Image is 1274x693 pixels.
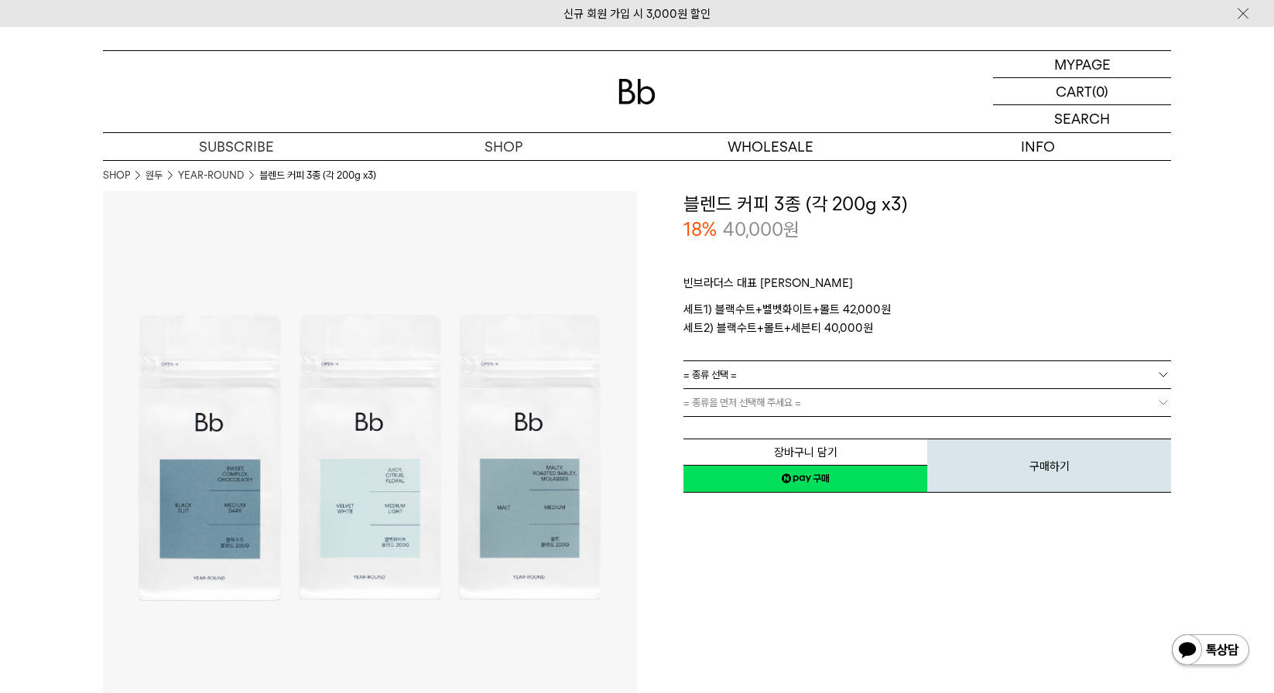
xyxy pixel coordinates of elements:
p: 빈브라더스 대표 [PERSON_NAME] [683,274,1171,300]
a: MYPAGE [993,51,1171,78]
button: 구매하기 [927,439,1171,493]
p: WHOLESALE [637,133,904,160]
img: 카카오톡 채널 1:1 채팅 버튼 [1170,633,1251,670]
p: CART [1056,78,1092,104]
p: MYPAGE [1054,51,1111,77]
img: 로고 [618,79,656,104]
h3: 블렌드 커피 3종 (각 200g x3) [683,191,1171,217]
a: CART (0) [993,78,1171,105]
p: (0) [1092,78,1108,104]
a: 신규 회원 가입 시 3,000원 할인 [563,7,711,21]
span: 원 [783,218,800,241]
a: SHOP [370,133,637,160]
p: INFO [904,133,1171,160]
a: SUBSCRIBE [103,133,370,160]
span: = 종류을 먼저 선택해 주세요 = [683,389,801,416]
li: 블렌드 커피 3종 (각 200g x3) [259,168,376,183]
p: 18% [683,217,717,243]
span: = 종류 선택 = [683,361,737,388]
p: SEARCH [1054,105,1110,132]
button: 장바구니 담기 [683,439,927,466]
a: SHOP [103,168,130,183]
p: 40,000 [723,217,800,243]
p: 세트1) 블랙수트+벨벳화이트+몰트 42,000원 세트2) 블랙수트+몰트+세븐티 40,000원 [683,300,1171,337]
a: 새창 [683,465,927,493]
a: YEAR-ROUND [178,168,244,183]
a: 원두 [146,168,163,183]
